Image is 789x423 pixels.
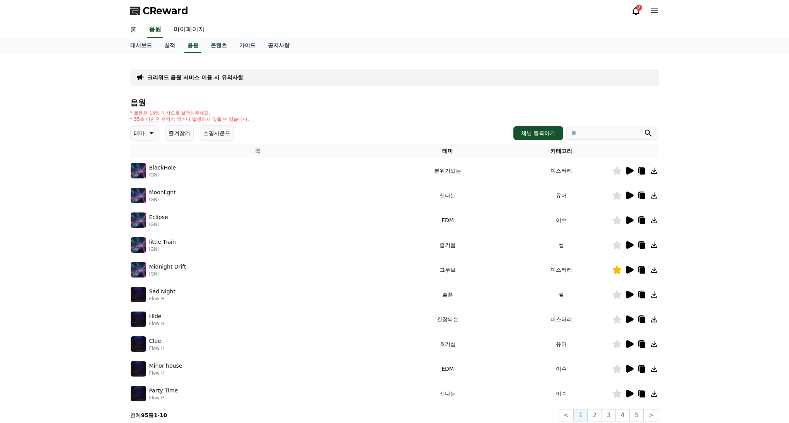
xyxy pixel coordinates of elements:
[143,5,188,17] span: CReward
[130,144,385,158] th: 곡
[149,395,178,401] p: Flow H
[559,409,574,421] button: <
[149,238,176,246] p: little Train
[511,158,612,183] td: 미스터리
[131,163,146,178] img: music
[511,257,612,282] td: 미스터리
[233,38,262,53] a: 가이드
[511,144,612,158] th: 카테고리
[385,158,510,183] td: 분위기있는
[616,409,630,421] button: 4
[149,188,176,197] p: Moonlight
[385,282,510,307] td: 슬픈
[385,183,510,208] td: 신나는
[644,409,659,421] button: >
[385,144,510,158] th: 테마
[149,320,165,327] p: Flow H
[149,246,176,252] p: IGNI
[385,257,510,282] td: 그루브
[149,312,162,320] p: Hide
[630,409,644,421] button: 5
[131,386,146,401] img: music
[511,307,612,332] td: 미스터리
[149,288,176,296] p: Sad Night
[385,307,510,332] td: 긴장되는
[149,263,186,271] p: Midnight Drift
[200,125,234,141] button: 쇼핑사운드
[511,356,612,381] td: 이슈
[147,22,163,38] a: 음원
[262,38,296,53] a: 공지사항
[124,22,143,38] a: 홈
[131,312,146,327] img: music
[160,412,167,418] strong: 10
[149,197,176,203] p: IGNI
[131,237,146,253] img: music
[149,221,168,228] p: IGNI
[149,345,165,351] p: Flow H
[149,362,182,370] p: Minor house
[511,233,612,257] td: 썰
[511,183,612,208] td: 유머
[149,164,176,172] p: BlackHole
[147,74,243,81] a: 크리워드 음원 서비스 이용 시 유의사항
[204,38,233,53] a: 콘텐츠
[154,412,158,418] strong: 1
[131,361,146,377] img: music
[141,412,148,418] strong: 95
[588,409,602,421] button: 2
[131,212,146,228] img: music
[130,125,159,141] button: 테마
[636,5,642,11] div: 2
[385,233,510,257] td: 즐거움
[130,98,659,107] h4: 음원
[131,262,146,277] img: music
[134,128,145,139] p: 테마
[385,381,510,406] td: 신나는
[513,126,563,140] button: 채널 등록하기
[385,208,510,233] td: EDM
[511,381,612,406] td: 이슈
[165,125,194,141] button: 즐겨찾기
[130,5,188,17] a: CReward
[130,110,249,116] p: * 볼륨은 15% 이상으로 설정해주세요.
[385,332,510,356] td: 호기심
[574,409,588,421] button: 1
[602,409,616,421] button: 3
[149,296,176,302] p: Flow H
[167,22,211,38] a: 마이페이지
[385,356,510,381] td: EDM
[149,370,182,376] p: Flow H
[149,271,186,277] p: IGNI
[124,38,158,53] a: 대시보드
[131,287,146,302] img: music
[131,336,146,352] img: music
[511,282,612,307] td: 썰
[184,38,201,53] a: 음원
[511,332,612,356] td: 유머
[511,208,612,233] td: 이슈
[158,38,181,53] a: 실적
[130,116,249,122] p: * 35초 미만은 수익이 적거나 발생하지 않을 수 있습니다.
[131,188,146,203] img: music
[130,411,167,419] p: 전체 중 -
[149,172,176,178] p: IGNI
[631,6,641,15] a: 2
[149,387,178,395] p: Party Time
[149,213,168,221] p: Eclipse
[149,337,161,345] p: Clue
